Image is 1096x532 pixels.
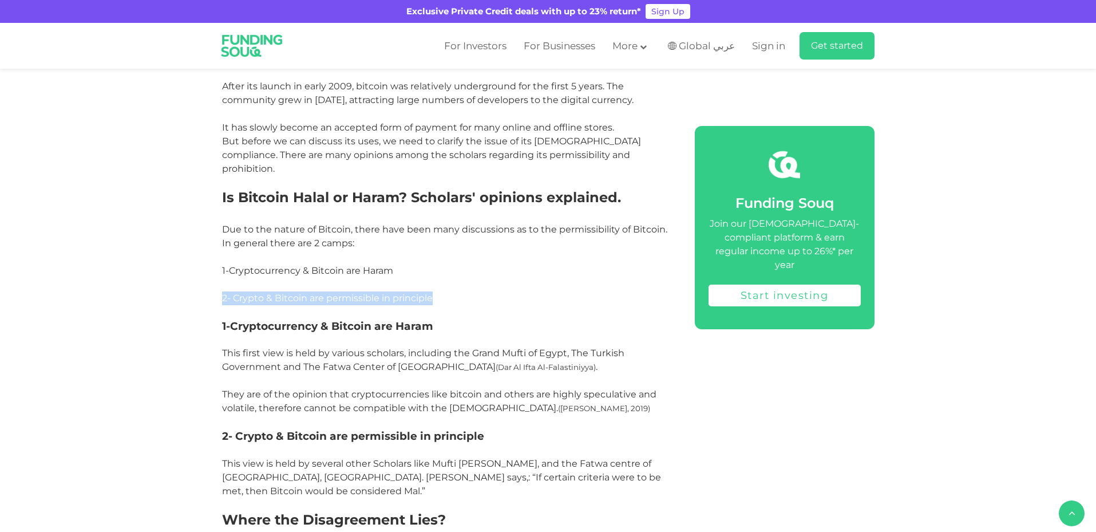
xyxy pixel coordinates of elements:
span: Cryptocurrency & Bitcoin are Haram [229,265,393,276]
span: 2- Crypto & Bitcoin are permissible in principle [222,429,484,443]
span: This first view is held by various scholars, including the Grand Mufti of Egypt, The Turkish Gove... [222,348,656,413]
span: Where the Disagreement Lies? [222,511,446,528]
div: Join our [DEMOGRAPHIC_DATA]-compliant platform & earn regular income up to 26%* per year [709,217,861,272]
span: After its launch in early 2009, bitcoin was relatively underground for the first 5 years. The com... [222,81,634,133]
img: Logo [213,25,291,66]
span: But before we can discuss its uses, we need to clarify the issue of its [DEMOGRAPHIC_DATA] compli... [222,136,641,174]
span: (Dar Al Ifta Al-Falastiniyya) [496,362,596,372]
span: Due to the nature of Bitcoin, there have been many discussions as to the permissibility of Bitcoi... [222,224,667,249]
span: This view is held by several other Scholars like Mufti [PERSON_NAME], and the Fatwa centre of [GE... [222,458,661,496]
span: Cryptocurrency & Bitcoin are Haram [230,320,433,333]
span: 1- [222,320,230,333]
a: For Investors [441,37,509,56]
span: 1- [222,265,229,276]
span: 2- Crypto & Bitcoin are permissible in principle [222,293,433,304]
span: Get started [811,40,863,51]
span: Is Bitcoin Halal or Haram? Scholars' opinions explained. [222,189,621,206]
a: Start investing [709,285,861,306]
span: ([PERSON_NAME], 2019) [558,404,650,413]
a: For Businesses [521,37,598,56]
img: SA Flag [668,42,676,50]
button: back [1059,501,1085,526]
span: More [612,40,638,52]
span: Global عربي [679,40,735,53]
img: fsicon [769,149,800,180]
div: Exclusive Private Credit deals with up to 23% return* [406,5,641,18]
a: Sign in [749,37,785,56]
span: Sign in [752,40,785,52]
span: Funding Souq [735,195,834,211]
a: Sign Up [646,4,690,19]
